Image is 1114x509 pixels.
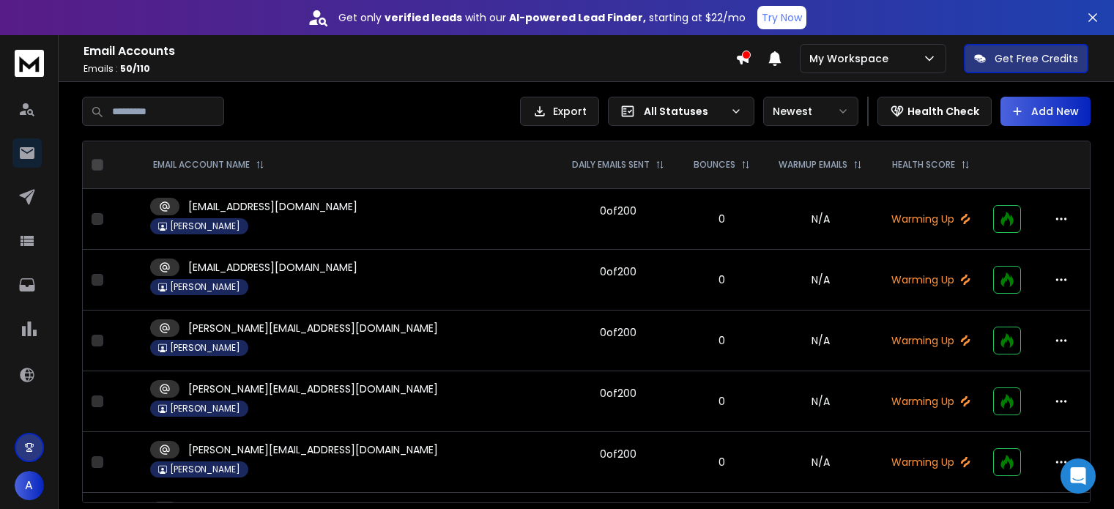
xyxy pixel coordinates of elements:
p: [PERSON_NAME][EMAIL_ADDRESS][DOMAIN_NAME] [188,321,438,335]
p: Warming Up [886,333,976,348]
p: Emails : [83,63,735,75]
p: 0 [688,333,755,348]
p: 0 [688,455,755,469]
div: 0 of 200 [600,204,636,218]
button: Try Now [757,6,806,29]
p: 0 [688,394,755,409]
p: Warming Up [886,272,976,287]
button: Newest [763,97,858,126]
button: A [15,471,44,500]
button: Health Check [877,97,992,126]
p: [PERSON_NAME] [170,342,240,354]
div: 0 of 200 [600,264,636,279]
p: Get only with our starting at $22/mo [338,10,746,25]
p: WARMUP EMAILS [779,159,847,171]
div: 0 of 200 [600,386,636,401]
p: [EMAIL_ADDRESS][DOMAIN_NAME] [188,199,357,214]
p: [EMAIL_ADDRESS][DOMAIN_NAME] [188,260,357,275]
div: 0 of 200 [600,447,636,461]
td: N/A [764,432,877,493]
td: N/A [764,189,877,250]
p: Health Check [907,104,979,119]
div: EMAIL ACCOUNT NAME [153,159,264,171]
p: Get Free Credits [995,51,1078,66]
td: N/A [764,371,877,432]
td: N/A [764,311,877,371]
p: [PERSON_NAME][EMAIL_ADDRESS][DOMAIN_NAME] [188,442,438,457]
p: DAILY EMAILS SENT [572,159,650,171]
button: Get Free Credits [964,44,1088,73]
h1: Email Accounts [83,42,735,60]
div: Open Intercom Messenger [1061,458,1096,494]
img: logo [15,50,44,77]
p: [PERSON_NAME] [170,464,240,475]
td: N/A [764,250,877,311]
button: Export [520,97,599,126]
p: Try Now [762,10,802,25]
p: [PERSON_NAME] [170,281,240,293]
p: Warming Up [886,455,976,469]
p: Warming Up [886,394,976,409]
p: [PERSON_NAME] [170,220,240,232]
p: Warming Up [886,212,976,226]
p: BOUNCES [694,159,735,171]
div: 0 of 200 [600,325,636,340]
button: Add New [1000,97,1091,126]
p: HEALTH SCORE [892,159,955,171]
p: 0 [688,212,755,226]
p: My Workspace [809,51,894,66]
strong: AI-powered Lead Finder, [509,10,646,25]
p: 0 [688,272,755,287]
strong: verified leads [385,10,462,25]
p: All Statuses [644,104,724,119]
p: [PERSON_NAME] [170,403,240,415]
p: [PERSON_NAME][EMAIL_ADDRESS][DOMAIN_NAME] [188,382,438,396]
span: 50 / 110 [120,62,150,75]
